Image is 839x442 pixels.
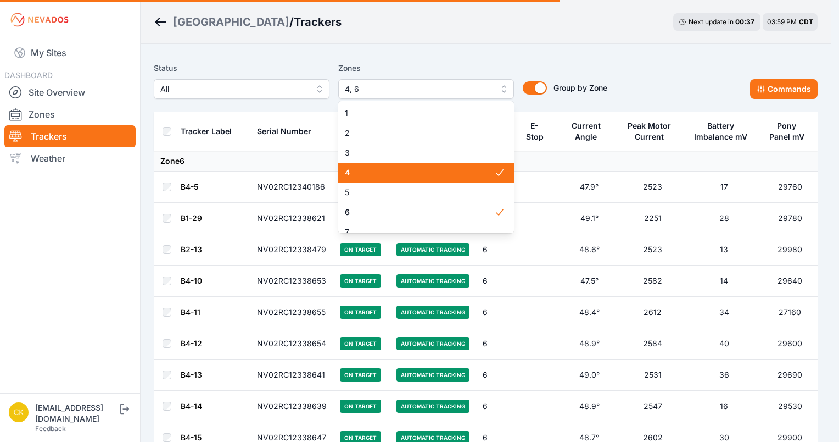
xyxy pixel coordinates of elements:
[345,147,494,158] span: 3
[345,187,494,198] span: 5
[338,101,514,233] div: 4, 6
[345,226,494,237] span: 7
[345,167,494,178] span: 4
[345,82,492,96] span: 4, 6
[345,207,494,218] span: 6
[345,128,494,139] span: 2
[338,79,514,99] button: 4, 6
[345,108,494,119] span: 1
